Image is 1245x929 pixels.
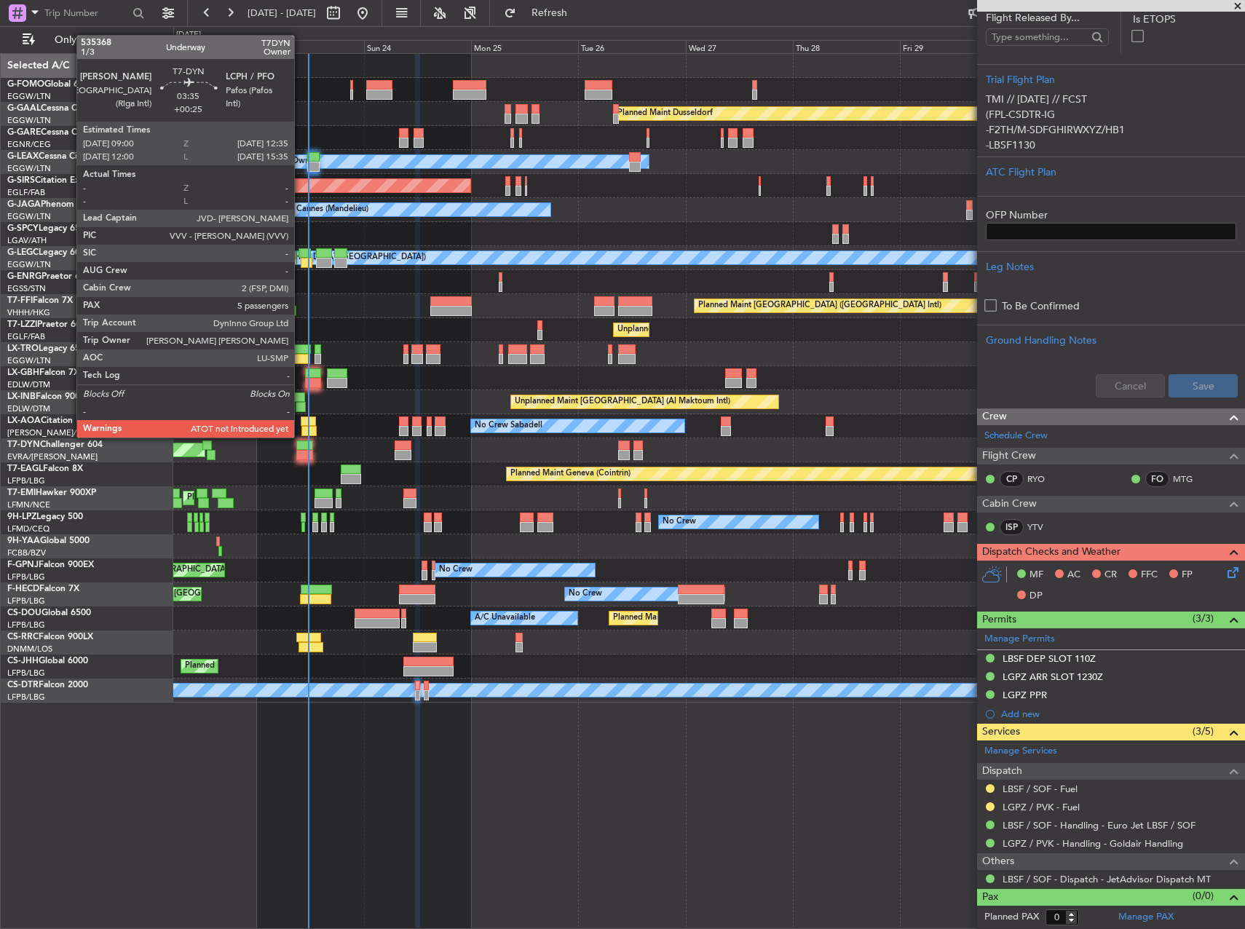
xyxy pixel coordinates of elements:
a: T7-FFIFalcon 7X [7,296,73,305]
div: ISP [1000,519,1024,535]
a: EDLW/DTM [7,403,50,414]
span: G-SIRS [7,176,35,185]
div: No Crew Cannes (Mandelieu) [261,199,368,221]
div: Fri 22 [150,40,257,53]
label: To Be Confirmed [1002,299,1080,314]
a: LX-AOACitation Mustang [7,416,111,425]
span: G-GAAL [7,104,41,113]
a: LFMD/CEQ [7,523,50,534]
a: VHHH/HKG [7,307,50,318]
a: LGPZ / PVK - Handling - Goldair Handling [1003,837,1183,850]
span: Permits [982,612,1016,628]
a: T7-LZZIPraetor 600 [7,320,86,329]
span: LX-GBH [7,368,39,377]
span: LX-AOA [7,416,41,425]
a: CS-RRCFalcon 900LX [7,633,93,641]
a: EGGW/LTN [7,91,51,102]
span: G-JAGA [7,200,41,209]
label: Planned PAX [984,910,1039,925]
span: T7-DYN [7,440,40,449]
a: T7-DYNChallenger 604 [7,440,103,449]
div: Thu 28 [793,40,900,53]
div: No Crew [439,559,473,581]
a: EDLW/DTM [7,379,50,390]
span: F-HECD [7,585,39,593]
span: G-FOMO [7,80,44,89]
div: Sun 24 [364,40,471,53]
span: FFC [1141,568,1158,582]
a: LFPB/LBG [7,596,45,606]
span: T7-EAGL [7,464,43,473]
a: DNMM/LOS [7,644,52,655]
a: G-GAALCessna Citation XLS+ [7,104,127,113]
span: FP [1182,568,1193,582]
a: G-SIRSCitation Excel [7,176,91,185]
a: LBSF / SOF - Dispatch - JetAdvisor Dispatch MT [1003,873,1211,885]
a: LFPB/LBG [7,475,45,486]
span: [DATE] - [DATE] [248,7,316,20]
div: Wed 27 [686,40,793,53]
span: G-LEGC [7,248,39,257]
span: Dispatch [982,763,1022,780]
a: CS-JHHGlobal 6000 [7,657,88,665]
div: Mon 25 [471,40,578,53]
span: Cabin Crew [982,496,1037,513]
a: EGGW/LTN [7,115,51,126]
div: No Crew [569,583,602,605]
span: AC [1067,568,1080,582]
div: Unplanned Maint [GEOGRAPHIC_DATA] (Al Maktoum Intl) [515,391,730,413]
a: EGGW/LTN [7,211,51,222]
div: A/C Unavailable [475,607,535,629]
span: CS-RRC [7,633,39,641]
span: Pax [982,889,998,906]
div: CP [1000,471,1024,487]
a: CS-DTRFalcon 2000 [7,681,88,689]
a: G-SPCYLegacy 650 [7,224,85,233]
a: EGGW/LTN [7,163,51,174]
span: Dispatch Checks and Weather [982,544,1120,561]
a: Manage Permits [984,632,1055,647]
a: G-JAGAPhenom 300 [7,200,92,209]
span: Refresh [519,8,580,18]
span: Services [982,724,1020,740]
a: [PERSON_NAME]/QSA [7,427,93,438]
div: Planned Maint Geneva (Cointrin) [510,463,631,485]
input: Trip Number [44,2,128,24]
div: Planned Maint [GEOGRAPHIC_DATA] ([GEOGRAPHIC_DATA] Intl) [698,295,941,317]
a: EGGW/LTN [7,355,51,366]
div: TMI // [DATE] // FCST (FPL-CSDTR-IG -F2TH/M-SDFGHIRWXYZ/HB1 -LBSF1130 -N0467F320 NAPET2S NAPET T2... [986,87,1236,149]
a: LFPB/LBG [7,668,45,679]
span: CS-DTR [7,681,39,689]
span: G-ENRG [7,272,41,281]
a: F-GPNJFalcon 900EX [7,561,94,569]
a: 9H-YAAGlobal 5000 [7,537,90,545]
a: G-ENRGPraetor 600 [7,272,90,281]
button: Only With Activity [16,28,158,52]
a: LFPB/LBG [7,572,45,582]
span: LX-TRO [7,344,39,353]
span: (0/0) [1193,888,1214,904]
div: ATC Flight Plan [986,165,1236,180]
a: G-FOMOGlobal 6000 [7,80,94,89]
span: Flight Crew [982,448,1036,464]
div: FO [1145,471,1169,487]
span: CR [1104,568,1117,582]
span: 9H-LPZ [7,513,36,521]
a: EVRA/[PERSON_NAME] [7,451,98,462]
a: LGPZ / PVK - Fuel [1003,801,1080,813]
a: LX-INBFalcon 900EX EASy II [7,392,122,401]
div: Unplanned Maint [GEOGRAPHIC_DATA] ([GEOGRAPHIC_DATA]) [617,319,857,341]
a: LGAV/ATH [7,235,47,246]
div: Planned Maint [GEOGRAPHIC_DATA] ([GEOGRAPHIC_DATA]) [613,607,842,629]
a: RYO [1027,473,1060,486]
a: Manage PAX [1118,910,1174,925]
div: Planned Maint Dusseldorf [617,103,713,124]
span: DP [1029,589,1043,604]
a: EGGW/LTN [7,259,51,270]
div: Trial Flight Plan [986,72,1236,87]
div: Fri 29 [900,40,1007,53]
a: LFPB/LBG [7,692,45,703]
span: CS-DOU [7,609,41,617]
label: Is ETOPS [1133,12,1236,27]
div: LBSF DEP SLOT 110Z [1003,652,1096,665]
